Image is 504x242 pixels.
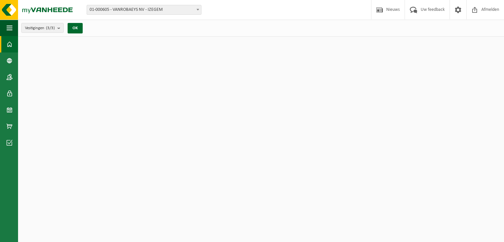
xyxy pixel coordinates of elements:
[68,23,83,33] button: OK
[21,23,64,33] button: Vestigingen(3/3)
[46,26,55,30] count: (3/3)
[25,23,55,33] span: Vestigingen
[87,5,201,14] span: 01-000605 - VANROBAEYS NV - IZEGEM
[87,5,201,15] span: 01-000605 - VANROBAEYS NV - IZEGEM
